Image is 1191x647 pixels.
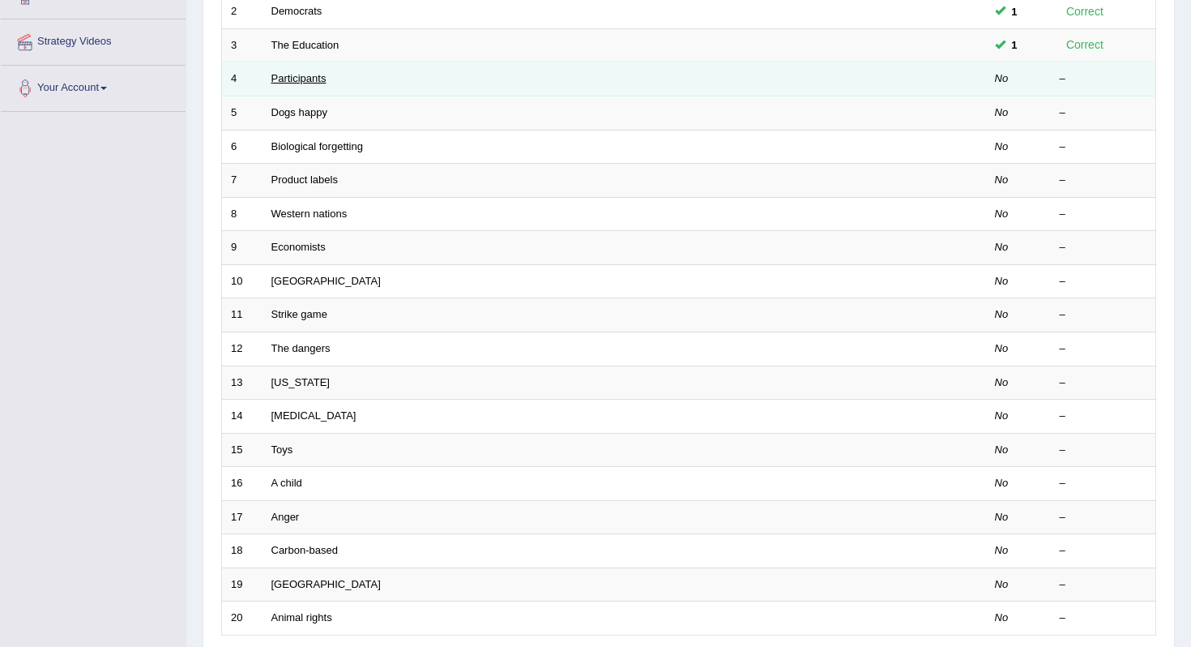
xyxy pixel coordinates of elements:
[1060,543,1147,559] div: –
[271,544,338,556] a: Carbon-based
[271,5,322,17] a: Democrats
[222,500,263,534] td: 17
[1060,2,1111,21] div: Correct
[995,241,1009,253] em: No
[1060,375,1147,391] div: –
[271,241,326,253] a: Economists
[995,208,1009,220] em: No
[995,611,1009,623] em: No
[271,106,327,118] a: Dogs happy
[995,275,1009,287] em: No
[222,298,263,332] td: 11
[995,511,1009,523] em: No
[222,96,263,131] td: 5
[271,409,356,422] a: [MEDICAL_DATA]
[1,66,186,106] a: Your Account
[222,534,263,568] td: 18
[271,611,332,623] a: Animal rights
[1060,139,1147,155] div: –
[271,140,363,152] a: Biological forgetting
[271,208,348,220] a: Western nations
[1060,510,1147,525] div: –
[222,164,263,198] td: 7
[271,578,381,590] a: [GEOGRAPHIC_DATA]
[222,264,263,298] td: 10
[995,106,1009,118] em: No
[1060,409,1147,424] div: –
[271,443,293,456] a: Toys
[995,140,1009,152] em: No
[271,342,331,354] a: The dangers
[995,477,1009,489] em: No
[1060,577,1147,593] div: –
[995,578,1009,590] em: No
[995,342,1009,354] em: No
[271,275,381,287] a: [GEOGRAPHIC_DATA]
[222,433,263,467] td: 15
[1060,71,1147,87] div: –
[222,62,263,96] td: 4
[1005,3,1024,20] span: You can still take this question
[1060,307,1147,323] div: –
[1060,274,1147,289] div: –
[1005,36,1024,54] span: You can still take this question
[1060,105,1147,121] div: –
[995,443,1009,456] em: No
[222,28,263,62] td: 3
[271,308,327,320] a: Strike game
[271,511,300,523] a: Anger
[271,174,338,186] a: Product labels
[995,376,1009,388] em: No
[222,602,263,636] td: 20
[222,130,263,164] td: 6
[1060,207,1147,222] div: –
[222,568,263,602] td: 19
[222,467,263,501] td: 16
[995,409,1009,422] em: No
[995,308,1009,320] em: No
[222,332,263,366] td: 12
[271,72,327,84] a: Participants
[271,376,330,388] a: [US_STATE]
[1060,36,1111,54] div: Correct
[1060,443,1147,458] div: –
[1060,611,1147,626] div: –
[271,39,339,51] a: The Education
[1,19,186,60] a: Strategy Videos
[271,477,302,489] a: A child
[1060,240,1147,255] div: –
[222,231,263,265] td: 9
[995,174,1009,186] em: No
[222,400,263,434] td: 14
[1060,476,1147,491] div: –
[222,197,263,231] td: 8
[1060,173,1147,188] div: –
[222,366,263,400] td: 13
[1060,341,1147,357] div: –
[995,72,1009,84] em: No
[995,544,1009,556] em: No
